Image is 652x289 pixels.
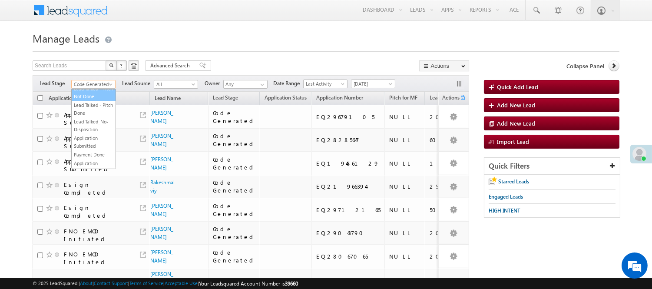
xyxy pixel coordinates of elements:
[489,193,523,200] span: Engaged Leads
[49,95,103,101] span: Application Status New
[150,110,173,124] a: [PERSON_NAME]
[64,227,129,243] div: FNO EMOD Initiated
[439,93,460,104] span: Actions
[122,80,154,87] span: Lead Source
[205,80,223,87] span: Owner
[72,80,113,88] span: Code Generated
[116,60,127,71] button: ?
[199,280,298,287] span: Your Leadsquared Account Number is
[44,93,115,104] a: Application Status New (sorted ascending)
[64,181,129,196] div: Esign Completed
[150,179,175,194] a: Rakeshmalviy
[430,159,462,167] div: 100
[265,94,307,101] span: Application Status
[64,204,129,219] div: Esign Completed
[389,252,421,260] div: NULL
[316,229,381,237] div: EQ29043790
[489,207,520,214] span: HIGH INTENT
[71,89,116,169] ul: Code Generated
[497,101,535,109] span: Add New Lead
[273,80,303,87] span: Date Range
[351,80,395,88] a: [DATE]
[213,156,256,171] div: Code Generated
[430,206,462,214] div: 50
[316,183,381,190] div: EQ21966394
[213,249,256,264] div: Code Generated
[64,250,129,266] div: FNO EMOD Initiated
[120,62,124,69] span: ?
[260,93,311,104] a: Application Status
[71,80,116,89] a: Code Generated
[33,31,99,45] span: Manage Leads
[316,252,381,260] div: EQ28067065
[40,80,71,87] span: Lead Stage
[72,118,116,133] a: Lead Talked_No-Disposition
[72,151,116,159] a: Payment Done
[497,83,538,90] span: Quick Add Lead
[430,94,455,101] span: Lead Score
[256,80,267,89] a: Show All Items
[64,157,129,173] div: Application Submitted
[72,159,116,175] a: Application Resubmitted
[129,280,163,286] a: Terms of Service
[316,94,363,101] span: Application Number
[430,113,462,121] div: 200
[316,206,381,214] div: EQ29712165
[150,156,173,171] a: [PERSON_NAME]
[389,183,421,190] div: NULL
[154,80,198,89] a: All
[165,280,198,286] a: Acceptable Use
[154,80,195,88] span: All
[497,120,535,127] span: Add New Lead
[213,202,256,218] div: Code Generated
[351,80,393,88] span: [DATE]
[150,93,185,105] a: Lead Name
[72,101,116,117] a: Lead Talked - Pitch Done
[389,136,421,144] div: NULL
[150,249,173,264] a: [PERSON_NAME]
[37,95,43,101] input: Check all records
[213,179,256,194] div: Code Generated
[316,159,381,167] div: EQ19486129
[430,183,462,190] div: 250
[150,133,173,147] a: [PERSON_NAME]
[223,80,268,89] input: Type to Search
[430,136,462,144] div: 600
[425,93,459,104] a: Lead Score
[389,113,421,121] div: NULL
[389,229,421,237] div: NULL
[150,226,173,240] a: [PERSON_NAME]
[303,80,348,88] a: Last Activity
[498,178,529,185] span: Starred Leads
[285,280,298,287] span: 39660
[316,113,381,121] div: EQ29679105
[419,60,469,71] button: Actions
[213,225,256,241] div: Code Generated
[150,62,192,70] span: Advanced Search
[94,280,128,286] a: Contact Support
[72,134,116,150] a: Application Submitted
[497,138,529,145] span: Import Lead
[430,252,462,260] div: 200
[64,111,129,126] div: Application Submitted
[389,94,417,101] span: Pitch for MF
[80,280,93,286] a: About
[312,93,367,104] a: Application Number
[316,136,381,144] div: EQ28285647
[385,93,422,104] a: Pitch for MF
[33,279,298,288] span: © 2025 LeadSquared | | | | |
[209,93,242,104] a: Lead Stage
[213,109,256,125] div: Code Generated
[64,134,129,150] div: Application Submitted
[213,94,238,101] span: Lead Stage
[484,158,620,175] div: Quick Filters
[389,206,421,214] div: NULL
[213,132,256,148] div: Code Generated
[389,159,421,167] div: NULL
[150,203,173,217] a: [PERSON_NAME]
[109,63,113,67] img: Search
[72,85,116,100] a: Lead Talked - Pitch Not Done
[304,80,345,88] span: Last Activity
[430,229,462,237] div: 200
[566,62,604,70] span: Collapse Panel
